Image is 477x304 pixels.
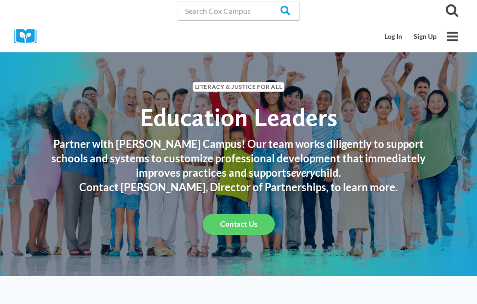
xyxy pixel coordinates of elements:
button: Open menu [442,26,463,47]
a: Contact Us [203,214,275,235]
h3: Partner with [PERSON_NAME] Campus! Our team works diligently to support schools and systems to cu... [42,137,436,180]
a: Log In [379,27,408,46]
nav: Secondary Mobile Navigation [379,27,442,46]
span: Literacy & Justice for All [193,82,284,91]
a: Sign Up [408,27,442,46]
span: Education Leaders [140,102,337,132]
img: Cox Campus [14,29,43,44]
span: Contact Us [220,219,257,229]
em: every [291,166,315,179]
input: Search Cox Campus [178,1,300,20]
h3: Contact [PERSON_NAME], Director of Partnerships, to learn more. [42,180,436,195]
